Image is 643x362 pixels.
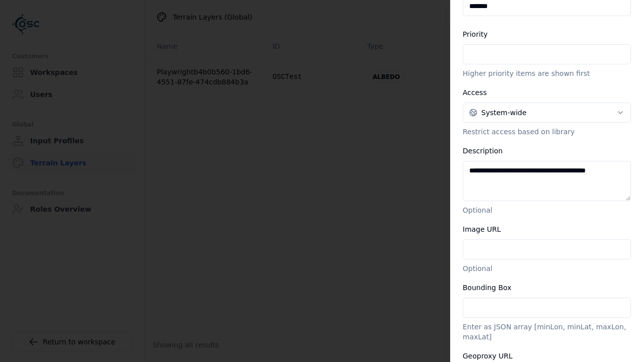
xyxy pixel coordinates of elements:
[463,284,511,292] label: Bounding Box
[463,127,631,137] p: Restrict access based on library
[463,30,488,38] label: Priority
[463,322,631,342] p: Enter as JSON array [minLon, minLat, maxLon, maxLat]
[463,147,503,155] label: Description
[463,263,631,274] p: Optional
[463,88,487,97] label: Access
[463,225,501,233] label: Image URL
[463,352,512,360] label: Geoproxy URL
[463,205,631,215] p: Optional
[463,68,631,78] p: Higher priority items are shown first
